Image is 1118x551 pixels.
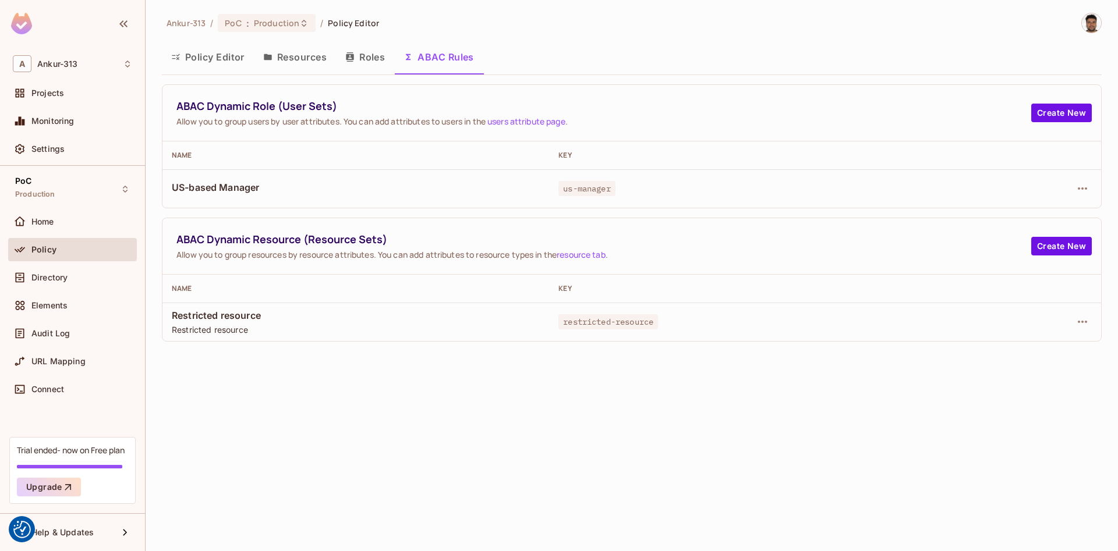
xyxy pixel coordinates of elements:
[31,88,64,98] span: Projects
[15,190,55,199] span: Production
[13,521,31,538] img: Revisit consent button
[558,181,615,196] span: us-manager
[328,17,379,29] span: Policy Editor
[17,445,125,456] div: Trial ended- now on Free plan
[172,181,540,194] span: US-based Manager
[1031,237,1092,255] button: Create New
[336,42,394,72] button: Roles
[31,144,65,154] span: Settings
[31,301,68,310] span: Elements
[176,116,1031,127] span: Allow you to group users by user attributes. You can add attributes to users in the .
[13,521,31,538] button: Consent Preferences
[1031,104,1092,122] button: Create New
[167,17,206,29] span: the active workspace
[558,314,658,329] span: restricted-resource
[172,324,540,335] span: Restricted resource
[17,478,81,496] button: Upgrade
[31,528,94,537] span: Help & Updates
[31,273,68,282] span: Directory
[225,17,241,29] span: PoC
[320,17,323,29] li: /
[13,55,31,72] span: A
[254,17,299,29] span: Production
[172,309,540,322] span: Restricted resource
[176,249,1031,260] span: Allow you to group resources by resource attributes. You can add attributes to resource types in ...
[15,176,31,186] span: PoC
[37,59,77,69] span: Workspace: Ankur-313
[162,42,254,72] button: Policy Editor
[246,19,250,28] span: :
[172,151,540,160] div: Name
[31,357,86,366] span: URL Mapping
[557,249,606,260] a: resource tab
[558,284,926,293] div: Key
[176,99,1031,113] span: ABAC Dynamic Role (User Sets)
[31,245,56,254] span: Policy
[487,116,565,127] a: users attribute page
[31,385,64,394] span: Connect
[1082,13,1101,33] img: Vladimir Shopov
[11,13,32,34] img: SReyMgAAAABJRU5ErkJggg==
[210,17,213,29] li: /
[394,42,483,72] button: ABAC Rules
[31,329,70,338] span: Audit Log
[31,217,54,226] span: Home
[254,42,336,72] button: Resources
[176,232,1031,247] span: ABAC Dynamic Resource (Resource Sets)
[558,151,926,160] div: Key
[31,116,75,126] span: Monitoring
[172,284,540,293] div: Name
